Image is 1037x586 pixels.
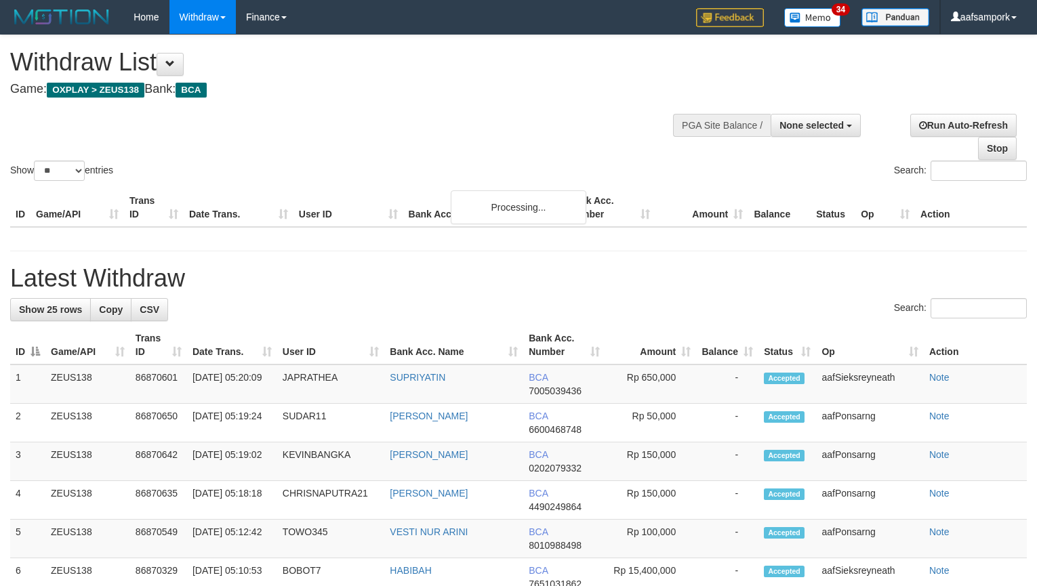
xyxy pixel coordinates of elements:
[605,520,696,558] td: Rp 100,000
[130,520,187,558] td: 86870549
[915,188,1027,227] th: Action
[523,326,605,364] th: Bank Acc. Number: activate to sort column ascending
[931,298,1027,318] input: Search:
[929,449,950,460] a: Note
[187,520,277,558] td: [DATE] 05:12:42
[277,481,385,520] td: CHRISNAPUTRA21
[605,326,696,364] th: Amount: activate to sort column ascending
[10,188,30,227] th: ID
[10,481,45,520] td: 4
[894,298,1027,318] label: Search:
[45,326,130,364] th: Game/API: activate to sort column ascending
[832,3,850,16] span: 34
[696,404,758,442] td: -
[10,364,45,404] td: 1
[605,481,696,520] td: Rp 150,000
[99,304,123,315] span: Copy
[696,364,758,404] td: -
[529,385,582,396] span: Copy 7005039436 to clipboard
[390,565,431,576] a: HABIBAH
[929,488,950,499] a: Note
[529,501,582,512] span: Copy 4490249864 to clipboard
[748,188,811,227] th: Balance
[816,404,923,442] td: aafPonsarng
[929,411,950,421] a: Note
[978,137,1017,160] a: Stop
[10,326,45,364] th: ID: activate to sort column descending
[929,565,950,576] a: Note
[277,326,385,364] th: User ID: activate to sort column ascending
[605,364,696,404] td: Rp 650,000
[10,49,678,76] h1: Withdraw List
[176,83,206,98] span: BCA
[529,526,548,537] span: BCA
[910,114,1017,137] a: Run Auto-Refresh
[529,565,548,576] span: BCA
[10,442,45,481] td: 3
[529,488,548,499] span: BCA
[187,404,277,442] td: [DATE] 05:19:24
[30,188,124,227] th: Game/API
[187,442,277,481] td: [DATE] 05:19:02
[764,527,805,539] span: Accepted
[19,304,82,315] span: Show 25 rows
[696,442,758,481] td: -
[390,372,445,383] a: SUPRIYATIN
[277,404,385,442] td: SUDAR11
[771,114,861,137] button: None selected
[184,188,293,227] th: Date Trans.
[130,404,187,442] td: 86870650
[529,411,548,421] span: BCA
[673,114,771,137] div: PGA Site Balance /
[45,442,130,481] td: ZEUS138
[277,520,385,558] td: TOWO345
[130,326,187,364] th: Trans ID: activate to sort column ascending
[293,188,403,227] th: User ID
[10,265,1027,292] h1: Latest Withdraw
[187,481,277,520] td: [DATE] 05:18:18
[811,188,855,227] th: Status
[45,364,130,404] td: ZEUS138
[130,364,187,404] td: 86870601
[390,488,468,499] a: [PERSON_NAME]
[758,326,816,364] th: Status: activate to sort column ascending
[124,188,184,227] th: Trans ID
[696,520,758,558] td: -
[696,326,758,364] th: Balance: activate to sort column ascending
[764,450,805,461] span: Accepted
[931,161,1027,181] input: Search:
[390,526,468,537] a: VESTI NUR ARINI
[140,304,159,315] span: CSV
[696,481,758,520] td: -
[605,442,696,481] td: Rp 150,000
[764,488,805,500] span: Accepted
[529,372,548,383] span: BCA
[47,83,144,98] span: OXPLAY > ZEUS138
[696,8,764,27] img: Feedback.jpg
[924,326,1027,364] th: Action
[764,373,805,384] span: Accepted
[605,404,696,442] td: Rp 50,000
[10,7,113,27] img: MOTION_logo.png
[45,481,130,520] td: ZEUS138
[451,190,586,224] div: Processing...
[10,520,45,558] td: 5
[563,188,655,227] th: Bank Acc. Number
[816,481,923,520] td: aafPonsarng
[131,298,168,321] a: CSV
[90,298,131,321] a: Copy
[764,411,805,423] span: Accepted
[655,188,748,227] th: Amount
[45,520,130,558] td: ZEUS138
[929,526,950,537] a: Note
[390,411,468,421] a: [PERSON_NAME]
[10,404,45,442] td: 2
[784,8,841,27] img: Button%20Memo.svg
[277,442,385,481] td: KEVINBANGKA
[34,161,85,181] select: Showentries
[855,188,915,227] th: Op
[130,442,187,481] td: 86870642
[277,364,385,404] td: JAPRATHEA
[816,326,923,364] th: Op: activate to sort column ascending
[187,326,277,364] th: Date Trans.: activate to sort column ascending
